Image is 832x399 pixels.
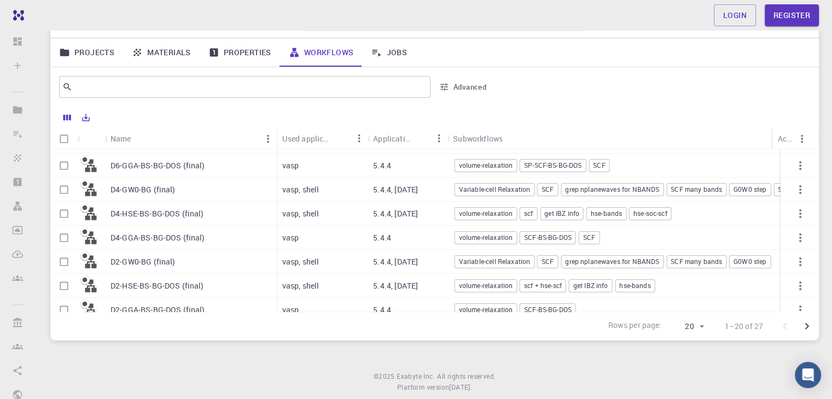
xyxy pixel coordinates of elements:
[714,4,756,26] a: Login
[793,130,811,148] button: Menu
[455,161,517,170] span: volume-relaxation
[455,281,517,290] span: volume-relaxation
[587,209,626,218] span: hse-bands
[667,257,726,266] span: SCF many bands
[455,233,517,242] span: volume-relaxation
[455,209,517,218] span: volume-relaxation
[110,128,131,149] div: Name
[730,257,770,266] span: G0W0 step
[730,185,770,194] span: G0W0 step
[796,315,818,337] button: Go to next page
[561,257,663,266] span: grep nplanewaves for NBANDS
[277,128,368,149] div: Used application
[397,382,449,393] span: Platform version
[373,160,391,171] p: 5.4.4
[282,128,333,149] div: Used application
[666,319,707,335] div: 20
[259,130,277,148] button: Menu
[430,130,447,147] button: Menu
[449,383,472,391] span: [DATE] .
[772,128,811,149] div: Actions
[569,281,612,290] span: get IBZ info
[412,130,430,147] button: Sort
[589,161,609,170] span: SCF
[9,10,24,21] img: logo
[110,256,176,267] p: D2-GW0-BG (final)
[373,232,391,243] p: 5.4.4
[282,160,299,171] p: vasp
[282,208,319,219] p: vasp, shell
[368,128,447,149] div: Application Version
[520,161,585,170] span: SP-SCF-BS-BG-DOS
[282,304,299,315] p: vasp
[282,256,319,267] p: vasp, shell
[667,185,726,194] span: SCF many bands
[455,185,534,194] span: Variable-cell Relaxation
[447,128,813,149] div: Subworkflows
[373,280,418,291] p: 5.4.4, [DATE]
[110,280,204,291] p: D2-HSE-BS-BG-DOS (final)
[778,128,793,149] div: Actions
[282,232,299,243] p: vasp
[350,130,368,147] button: Menu
[282,184,319,195] p: vasp, shell
[435,78,492,96] button: Advanced
[538,257,557,266] span: SCF
[280,38,363,67] a: Workflows
[615,281,654,290] span: hse-bands
[373,208,418,219] p: 5.4.4, [DATE]
[725,321,764,332] p: 1–20 of 27
[455,305,517,314] span: volume-relaxation
[455,257,534,266] span: Variable-cell Relaxation
[50,38,123,67] a: Projects
[373,184,418,195] p: 5.4.4, [DATE]
[78,128,105,149] div: Icon
[630,209,671,218] span: hse-soc-scf
[561,185,663,194] span: grep nplanewaves for NBANDS
[608,320,661,332] p: Rows per page:
[110,160,205,171] p: D6-GGA-BS-BG-DOS (final)
[520,281,566,290] span: scf + hse-scf
[77,109,95,126] button: Export
[579,233,599,242] span: SCF
[437,371,496,382] span: All rights reserved.
[373,128,412,149] div: Application Version
[282,280,319,291] p: vasp, shell
[105,128,277,149] div: Name
[449,382,472,393] a: [DATE].
[362,38,416,67] a: Jobs
[765,4,819,26] a: Register
[520,233,575,242] span: SCF-BS-BG-DOS
[774,185,808,194] span: SOC-SCF
[520,209,537,218] span: scf
[397,371,435,382] a: Exabyte Inc.
[131,130,149,148] button: Sort
[503,130,520,147] button: Sort
[110,184,176,195] p: D4-GW0-BG (final)
[795,362,821,388] div: Open Intercom Messenger
[538,185,557,194] span: SCF
[200,38,280,67] a: Properties
[520,305,575,314] span: SCF-BS-BG-DOS
[58,109,77,126] button: Columns
[374,371,397,382] span: © 2025
[333,130,350,147] button: Sort
[453,128,503,149] div: Subworkflows
[110,232,205,243] p: D4-GGA-BS-BG-DOS (final)
[110,304,205,315] p: D2-GGA-BS-BG-DOS (final)
[373,304,391,315] p: 5.4.4
[397,372,435,380] span: Exabyte Inc.
[373,256,418,267] p: 5.4.4, [DATE]
[123,38,200,67] a: Materials
[110,208,204,219] p: D4-HSE-BS-BG-DOS (final)
[540,209,583,218] span: get IBZ info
